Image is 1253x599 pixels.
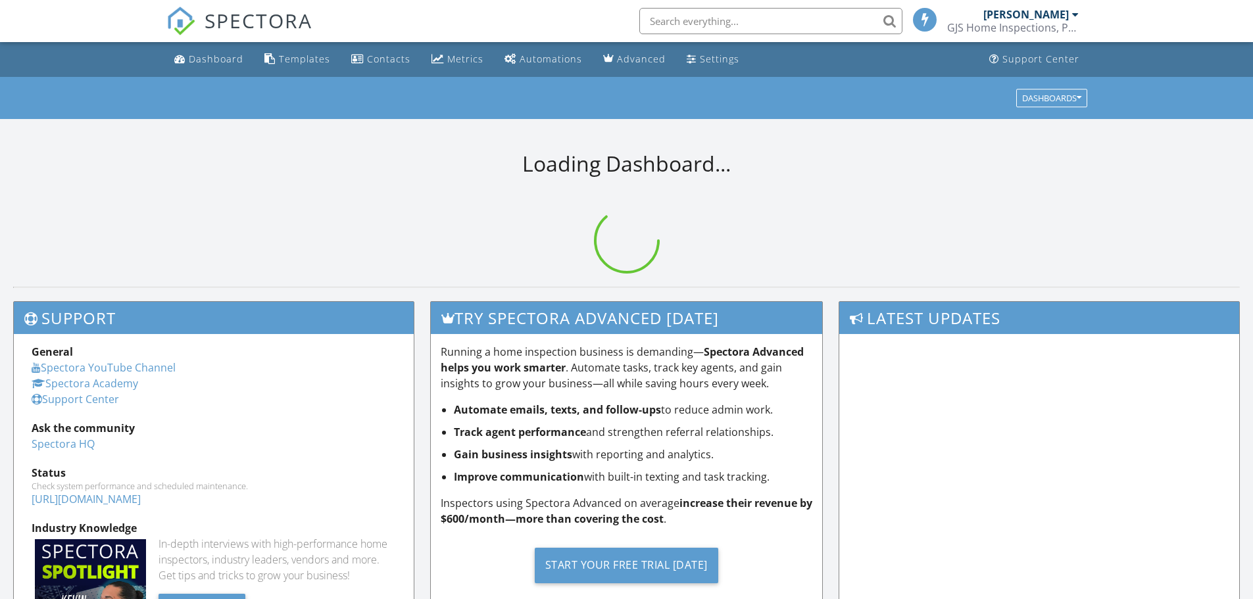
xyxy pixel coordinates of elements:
p: Inspectors using Spectora Advanced on average . [441,495,813,527]
a: [URL][DOMAIN_NAME] [32,492,141,506]
a: Support Center [32,392,119,406]
div: Industry Knowledge [32,520,396,536]
div: Dashboards [1022,93,1081,103]
h3: Try spectora advanced [DATE] [431,302,823,334]
li: with reporting and analytics. [454,446,813,462]
strong: Track agent performance [454,425,586,439]
div: Status [32,465,396,481]
strong: Gain business insights [454,447,572,462]
a: Metrics [426,47,489,72]
div: Ask the community [32,420,396,436]
button: Dashboards [1016,89,1087,107]
a: Advanced [598,47,671,72]
a: Settings [681,47,745,72]
strong: Spectora Advanced helps you work smarter [441,345,804,375]
div: Settings [700,53,739,65]
a: Automations (Basic) [499,47,587,72]
p: Running a home inspection business is demanding— . Automate tasks, track key agents, and gain ins... [441,344,813,391]
div: Templates [279,53,330,65]
h3: Latest Updates [839,302,1239,334]
a: Templates [259,47,335,72]
strong: increase their revenue by $600/month—more than covering the cost [441,496,812,526]
a: Spectora YouTube Channel [32,360,176,375]
div: Contacts [367,53,410,65]
div: Advanced [617,53,666,65]
strong: Automate emails, texts, and follow-ups [454,402,661,417]
a: Dashboard [169,47,249,72]
div: Dashboard [189,53,243,65]
span: SPECTORA [205,7,312,34]
a: SPECTORA [166,18,312,45]
div: Automations [520,53,582,65]
div: Check system performance and scheduled maintenance. [32,481,396,491]
div: Start Your Free Trial [DATE] [535,548,718,583]
div: In-depth interviews with high-performance home inspectors, industry leaders, vendors and more. Ge... [159,536,396,583]
li: with built-in texting and task tracking. [454,469,813,485]
div: Support Center [1002,53,1079,65]
input: Search everything... [639,8,902,34]
a: Contacts [346,47,416,72]
a: Start Your Free Trial [DATE] [441,537,813,593]
div: [PERSON_NAME] [983,8,1069,21]
div: GJS Home Inspections, PLLC [947,21,1079,34]
a: Spectora HQ [32,437,95,451]
a: Support Center [984,47,1085,72]
h3: Support [14,302,414,334]
strong: Improve communication [454,469,584,484]
img: The Best Home Inspection Software - Spectora [166,7,195,36]
div: Metrics [447,53,483,65]
li: and strengthen referral relationships. [454,424,813,440]
strong: General [32,345,73,359]
li: to reduce admin work. [454,402,813,418]
a: Spectora Academy [32,376,138,391]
